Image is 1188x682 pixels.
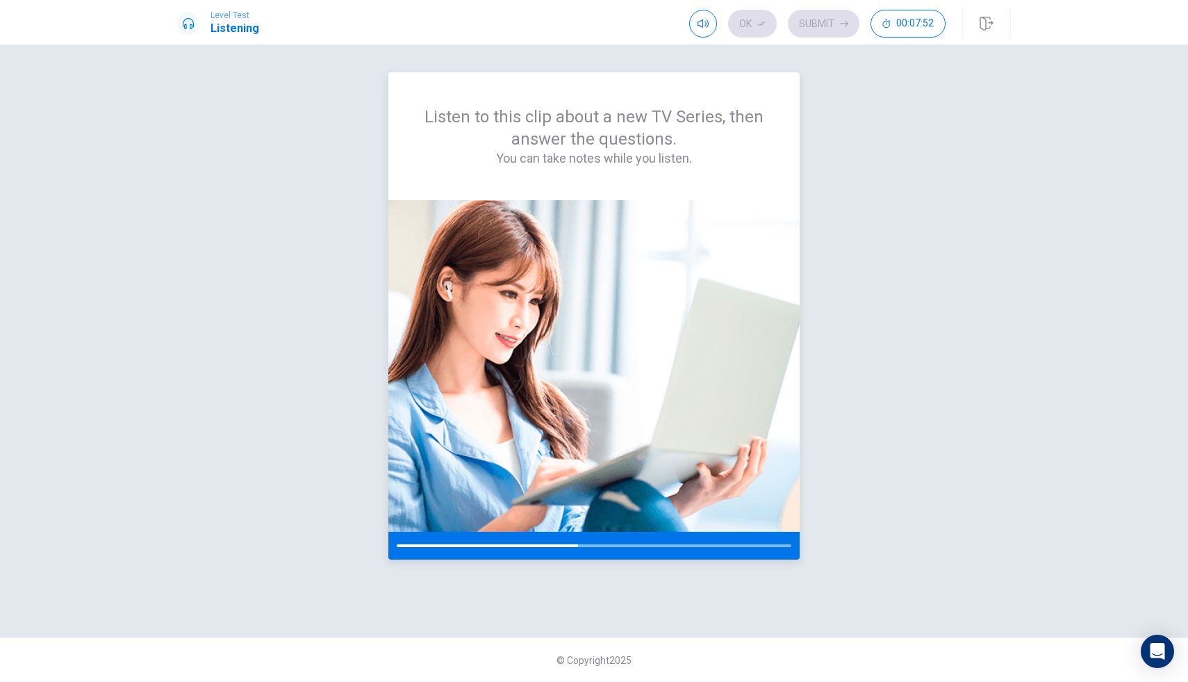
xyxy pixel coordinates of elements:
[896,18,934,29] span: 00:07:52
[211,20,259,37] h1: Listening
[556,655,632,666] span: © Copyright 2025
[871,10,946,38] button: 00:07:52
[422,150,766,167] h4: You can take notes while you listen.
[388,200,800,532] img: passage image
[211,10,259,20] span: Level Test
[422,106,766,167] div: Listen to this clip about a new TV Series, then answer the questions.
[1141,635,1174,668] div: Open Intercom Messenger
